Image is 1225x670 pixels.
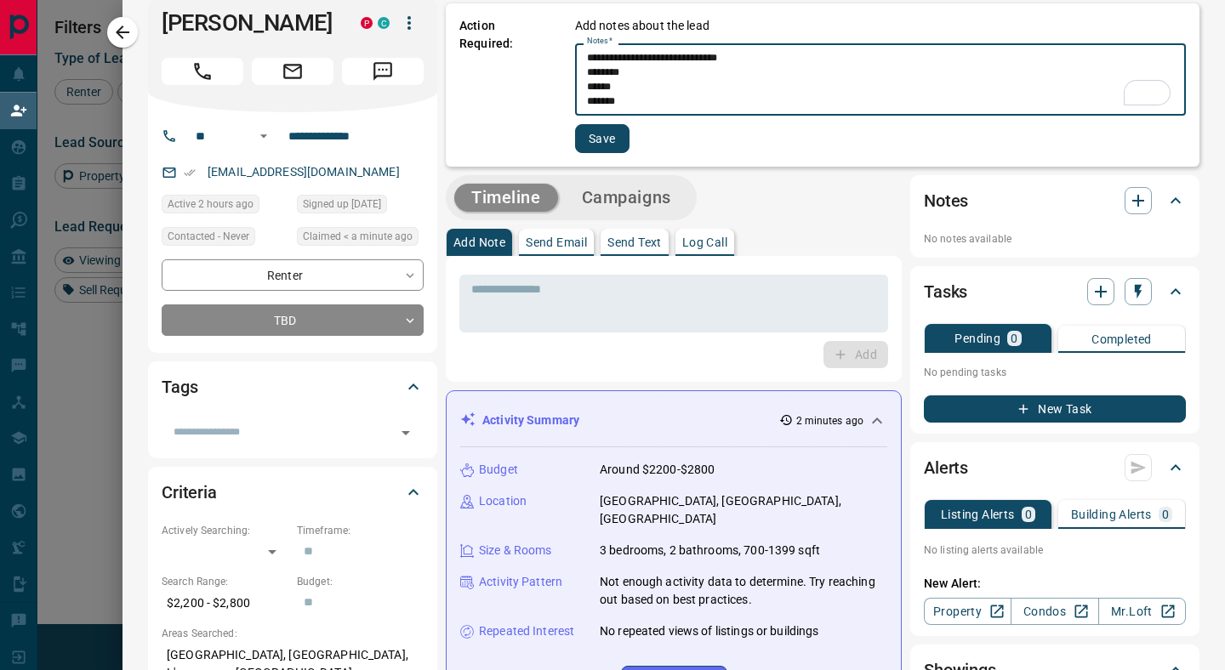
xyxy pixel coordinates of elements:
p: Repeated Interest [479,622,574,640]
span: Active 2 hours ago [168,196,254,213]
button: Campaigns [565,184,688,212]
svg: Email Verified [184,167,196,179]
a: [EMAIL_ADDRESS][DOMAIN_NAME] [208,165,400,179]
h2: Alerts [924,454,968,481]
span: Claimed < a minute ago [303,228,413,245]
p: Timeframe: [297,523,424,538]
p: Log Call [682,236,727,248]
h2: Notes [924,187,968,214]
p: 0 [1025,508,1032,520]
p: No listing alerts available [924,542,1186,558]
div: Tags [162,366,424,407]
button: Save [575,124,630,153]
button: New Task [924,395,1186,423]
p: Completed [1091,333,1152,345]
p: Building Alerts [1071,508,1152,520]
label: Notes [587,36,612,47]
p: Search Range: [162,574,288,589]
p: 0 [1162,508,1169,520]
p: Action Required: [459,17,550,153]
p: Not enough activity data to determine. Try reaching out based on best practices. [600,573,887,609]
span: Call [162,58,243,85]
p: New Alert: [924,575,1186,593]
p: 3 bedrooms, 2 bathrooms, 700-1399 sqft [600,542,820,559]
p: Around $2200-$2800 [600,461,715,479]
div: Activity Summary2 minutes ago [460,405,887,436]
p: Pending [954,332,1000,344]
a: Property [924,598,1011,625]
p: 0 [1011,332,1017,344]
p: Add notes about the lead [575,17,709,35]
p: No pending tasks [924,360,1186,385]
div: TBD [162,304,424,336]
h2: Criteria [162,479,217,506]
p: Activity Summary [482,412,579,429]
div: property.ca [361,17,373,29]
div: Notes [924,180,1186,221]
p: Budget: [297,574,424,589]
span: Signed up [DATE] [303,196,381,213]
p: Size & Rooms [479,542,552,559]
button: Open [394,421,418,445]
p: 2 minutes ago [796,413,863,429]
div: Criteria [162,472,424,513]
div: Renter [162,259,424,291]
span: Contacted - Never [168,228,249,245]
div: Alerts [924,447,1186,488]
p: No notes available [924,231,1186,247]
a: Condos [1011,598,1098,625]
div: Sat Sep 13 2025 [162,195,288,219]
button: Open [254,126,274,146]
p: Areas Searched: [162,626,424,641]
h1: [PERSON_NAME] [162,9,335,37]
h2: Tags [162,373,197,400]
p: Add Note [453,236,505,248]
p: $2,200 - $2,800 [162,589,288,617]
p: Location [479,492,527,510]
h2: Tasks [924,278,967,305]
p: Listing Alerts [941,508,1015,520]
div: Sat Sep 06 2025 [297,195,424,219]
p: Actively Searching: [162,523,288,538]
p: Activity Pattern [479,573,562,591]
p: Send Email [526,236,587,248]
p: Send Text [607,236,662,248]
p: [GEOGRAPHIC_DATA], [GEOGRAPHIC_DATA], [GEOGRAPHIC_DATA] [600,492,887,528]
div: Sat Sep 13 2025 [297,227,424,251]
a: Mr.Loft [1098,598,1186,625]
div: Tasks [924,271,1186,312]
p: No repeated views of listings or buildings [600,622,819,640]
span: Email [252,58,333,85]
button: Timeline [454,184,558,212]
div: condos.ca [378,17,390,29]
span: Message [342,58,424,85]
p: Budget [479,461,518,479]
textarea: To enrich screen reader interactions, please activate Accessibility in Grammarly extension settings [587,51,1174,109]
